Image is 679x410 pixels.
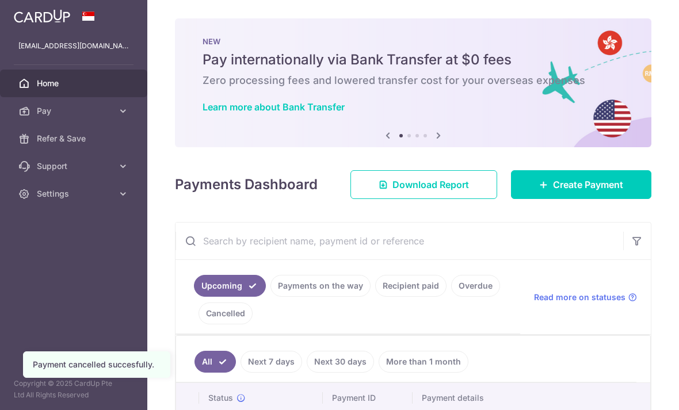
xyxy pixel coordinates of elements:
[511,170,651,199] a: Create Payment
[534,292,625,303] span: Read more on statuses
[175,174,318,195] h4: Payments Dashboard
[203,37,624,46] p: NEW
[33,359,161,370] div: Payment cancelled succesfully.
[379,351,468,373] a: More than 1 month
[605,375,667,404] iframe: Opens a widget where you can find more information
[392,178,469,191] span: Download Report
[203,74,624,87] h6: Zero processing fees and lowered transfer cost for your overseas expenses
[350,170,497,199] a: Download Report
[203,51,624,69] h5: Pay internationally via Bank Transfer at $0 fees
[37,105,113,117] span: Pay
[194,275,266,297] a: Upcoming
[14,9,70,23] img: CardUp
[307,351,374,373] a: Next 30 days
[37,133,113,144] span: Refer & Save
[375,275,447,297] a: Recipient paid
[203,101,345,113] a: Learn more about Bank Transfer
[176,223,623,259] input: Search by recipient name, payment id or reference
[208,392,233,404] span: Status
[18,40,129,52] p: [EMAIL_ADDRESS][DOMAIN_NAME]
[37,188,113,200] span: Settings
[451,275,500,297] a: Overdue
[175,18,651,147] img: Bank transfer banner
[194,351,236,373] a: All
[37,78,113,89] span: Home
[534,292,637,303] a: Read more on statuses
[270,275,371,297] a: Payments on the way
[37,160,113,172] span: Support
[241,351,302,373] a: Next 7 days
[199,302,253,324] a: Cancelled
[553,178,623,191] span: Create Payment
